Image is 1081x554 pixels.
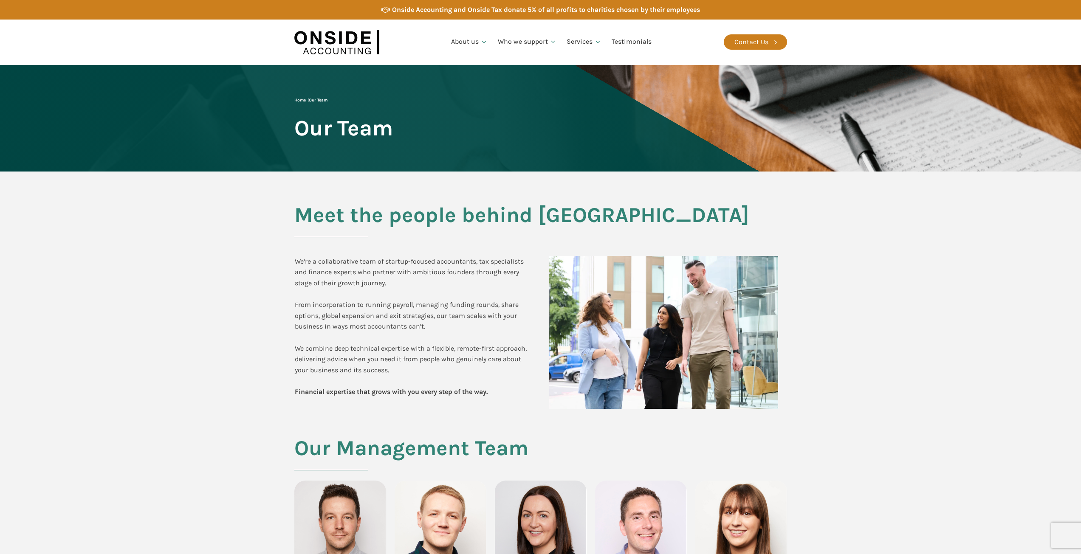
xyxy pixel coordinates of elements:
span: | [294,98,327,103]
a: Who we support [493,28,562,56]
a: Home [294,98,306,103]
span: Our Team [294,116,393,140]
a: Contact Us [724,34,787,50]
div: Contact Us [734,37,768,48]
div: Onside Accounting and Onside Tax donate 5% of all profits to charities chosen by their employees [392,4,700,15]
img: Onside Accounting [294,26,379,59]
a: Services [562,28,607,56]
div: We’re a collaborative team of startup-focused accountants, tax specialists and finance experts wh... [295,256,532,397]
a: About us [446,28,493,56]
h2: Meet the people behind [GEOGRAPHIC_DATA] [294,203,787,237]
h2: Our Management Team [294,436,528,481]
span: Our Team [309,98,327,103]
a: Testimonials [607,28,657,56]
b: Financial expertise that grows with you every step of the way. [295,388,488,396]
